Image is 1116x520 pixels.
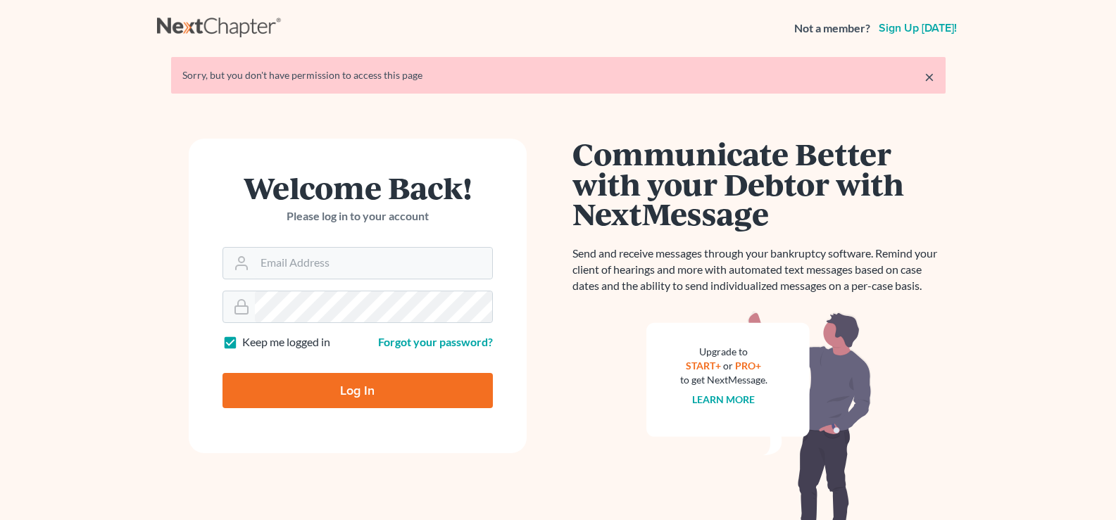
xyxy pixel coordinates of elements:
input: Email Address [255,248,492,279]
input: Log In [222,373,493,408]
a: Forgot your password? [378,335,493,348]
p: Please log in to your account [222,208,493,224]
h1: Communicate Better with your Debtor with NextMessage [572,139,946,229]
a: START+ [686,360,721,372]
p: Send and receive messages through your bankruptcy software. Remind your client of hearings and mo... [572,246,946,294]
a: Learn more [692,393,755,405]
h1: Welcome Back! [222,172,493,203]
strong: Not a member? [794,20,870,37]
div: Sorry, but you don't have permission to access this page [182,68,934,82]
a: × [924,68,934,85]
a: Sign up [DATE]! [876,23,960,34]
span: or [723,360,733,372]
a: PRO+ [735,360,761,372]
label: Keep me logged in [242,334,330,350]
div: to get NextMessage. [680,373,767,387]
div: Upgrade to [680,345,767,359]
